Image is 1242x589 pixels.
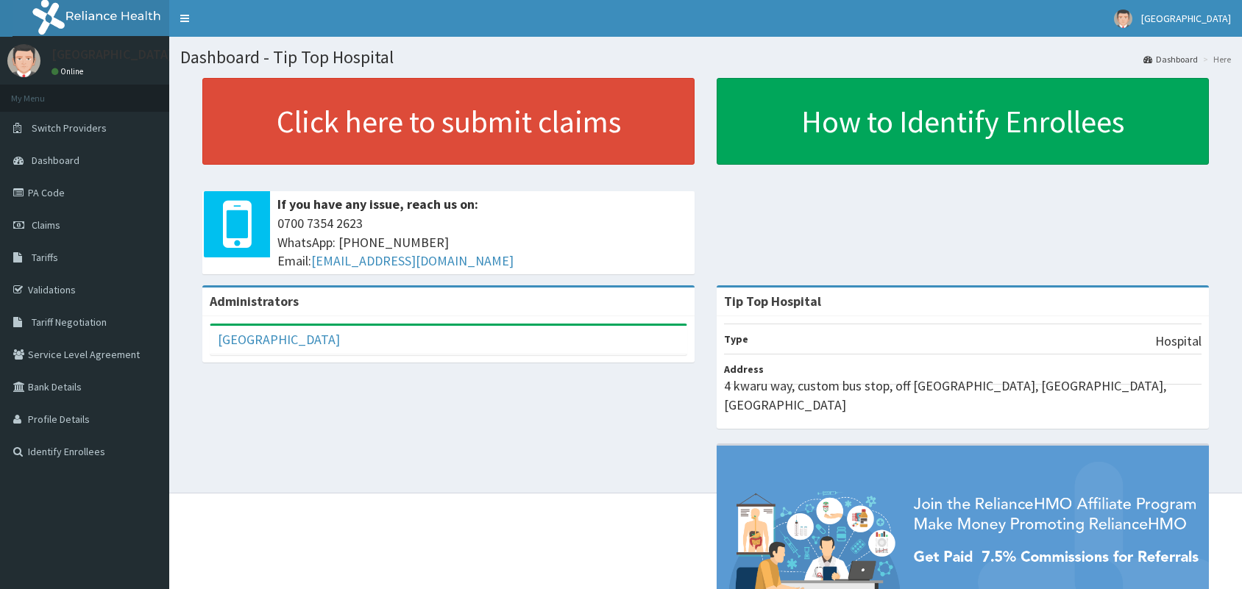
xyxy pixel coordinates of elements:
[724,332,748,346] b: Type
[1114,10,1132,28] img: User Image
[717,78,1209,165] a: How to Identify Enrollees
[277,196,478,213] b: If you have any issue, reach us on:
[1141,12,1231,25] span: [GEOGRAPHIC_DATA]
[202,78,695,165] a: Click here to submit claims
[32,218,60,232] span: Claims
[724,363,764,376] b: Address
[32,154,79,167] span: Dashboard
[52,66,87,76] a: Online
[1199,53,1231,65] li: Here
[32,315,107,329] span: Tariff Negotiation
[1143,53,1198,65] a: Dashboard
[32,121,107,135] span: Switch Providers
[210,293,299,310] b: Administrators
[180,48,1231,67] h1: Dashboard - Tip Top Hospital
[7,44,40,77] img: User Image
[724,376,1202,414] p: 4 kwaru way, custom bus stop, off [GEOGRAPHIC_DATA], [GEOGRAPHIC_DATA], [GEOGRAPHIC_DATA]
[1155,332,1202,351] p: Hospital
[724,293,821,310] strong: Tip Top Hospital
[32,251,58,264] span: Tariffs
[277,214,687,271] span: 0700 7354 2623 WhatsApp: [PHONE_NUMBER] Email:
[52,48,173,61] p: [GEOGRAPHIC_DATA]
[311,252,514,269] a: [EMAIL_ADDRESS][DOMAIN_NAME]
[218,331,340,348] a: [GEOGRAPHIC_DATA]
